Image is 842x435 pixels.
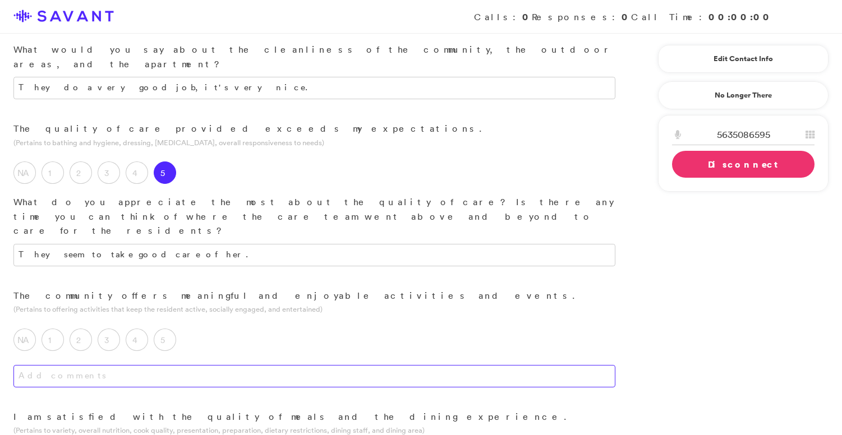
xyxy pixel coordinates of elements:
[70,328,92,351] label: 2
[42,161,64,184] label: 1
[13,289,615,303] p: The community offers meaningful and enjoyable activities and events.
[13,161,36,184] label: NA
[154,328,176,351] label: 5
[708,11,772,23] strong: 00:00:00
[13,195,615,238] p: What do you appreciate the most about the quality of care? Is there any time you can think of whe...
[154,161,176,184] label: 5
[42,328,64,351] label: 1
[13,122,615,136] p: The quality of care provided exceeds my expectations.
[13,304,615,314] p: (Pertains to offering activities that keep the resident active, socially engaged, and entertained)
[672,50,815,68] a: Edit Contact Info
[13,328,36,351] label: NA
[658,81,829,109] a: No Longer There
[70,161,92,184] label: 2
[13,410,615,424] p: I am satisfied with the quality of meals and the dining experience.
[13,137,615,148] p: (Pertains to bathing and hygiene, dressing, [MEDICAL_DATA], overall responsiveness to needs)
[98,161,120,184] label: 3
[126,161,148,184] label: 4
[622,11,631,23] strong: 0
[672,151,815,178] a: Disconnect
[522,11,532,23] strong: 0
[126,328,148,351] label: 4
[13,43,615,71] p: What would you say about the cleanliness of the community, the outdoor areas, and the apartment?
[98,328,120,351] label: 3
